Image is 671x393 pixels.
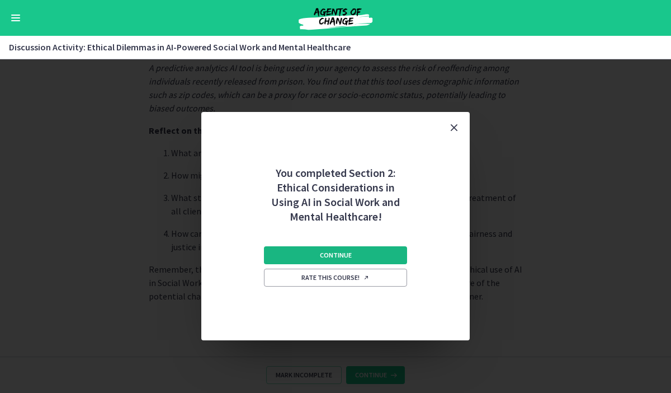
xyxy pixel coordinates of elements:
[264,269,407,287] a: Rate this course! Opens in a new window
[268,4,403,31] img: Agents of Change
[262,143,409,224] h2: You completed Section 2: Ethical Considerations in Using AI in Social Work and Mental Healthcare!
[264,246,407,264] button: Continue
[363,274,370,281] i: Opens in a new window
[438,112,470,143] button: Close
[9,40,649,54] h3: Discussion Activity: Ethical Dilemmas in AI-Powered Social Work and Mental Healthcare
[320,251,352,260] span: Continue
[301,273,370,282] span: Rate this course!
[9,11,22,25] button: Enable menu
